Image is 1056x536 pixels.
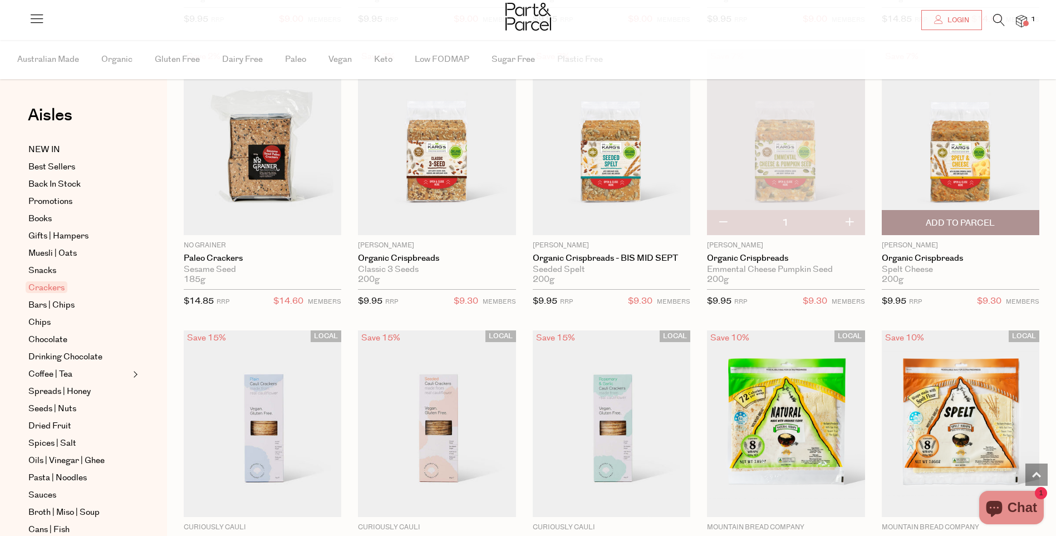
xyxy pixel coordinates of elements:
a: 1 [1016,15,1027,27]
img: Organic Crispbreads [882,49,1039,236]
span: LOCAL [311,330,341,342]
span: Sauces [28,489,56,502]
a: Coffee | Tea [28,368,130,381]
a: Organic Crispbreads - BIS MID SEPT [533,254,690,264]
a: NEW IN [28,143,130,157]
span: $9.30 [977,294,1001,309]
div: Save 15% [358,330,404,345]
a: Gifts | Hampers [28,230,130,243]
button: Add To Parcel [882,210,1039,235]
div: Classic 3 Seeds [358,265,515,275]
span: Dairy Free [222,40,263,79]
span: Paleo [285,40,306,79]
img: Cauli Crackers [184,330,341,517]
a: Muesli | Oats [28,247,130,260]
img: Cauli Crackers [533,330,690,517]
a: Login [921,10,982,30]
small: MEMBERS [1006,298,1039,306]
span: Drinking Chocolate [28,350,102,364]
span: LOCAL [485,330,516,342]
span: $9.30 [454,294,478,309]
a: Spreads | Honey [28,385,130,398]
span: Sugar Free [492,40,535,79]
small: MEMBERS [483,298,516,306]
img: Organic Crispbreads - BIS MID SEPT [533,49,690,236]
span: 185g [184,275,205,285]
a: Sauces [28,489,130,502]
a: Best Sellers [28,160,130,174]
span: $9.95 [707,295,731,307]
small: RRP [734,298,747,306]
span: $9.30 [628,294,652,309]
span: Books [28,212,52,226]
a: Dried Fruit [28,420,130,433]
span: Coffee | Tea [28,368,72,381]
p: [PERSON_NAME] [707,241,865,251]
div: Save 10% [882,330,927,345]
span: Dried Fruit [28,420,71,433]
span: Chocolate [28,333,67,347]
div: Spelt Cheese [882,265,1039,275]
span: NEW IN [28,143,60,157]
a: Seeds | Nuts [28,402,130,416]
a: Promotions [28,195,130,208]
inbox-online-store-chat: Shopify online store chat [976,491,1047,527]
a: Crackers [28,281,130,295]
div: Save 10% [707,330,753,345]
span: Gluten Free [155,40,200,79]
img: Organic Crispbreads [358,49,515,236]
small: RRP [909,298,922,306]
a: Snacks [28,264,130,277]
span: $9.95 [533,295,557,307]
small: RRP [560,298,573,306]
a: Drinking Chocolate [28,350,130,364]
p: [PERSON_NAME] [533,241,690,251]
small: RRP [217,298,229,306]
small: RRP [385,298,398,306]
span: 200g [707,275,729,285]
div: Sesame Seed [184,265,341,275]
small: MEMBERS [657,298,690,306]
img: Paleo Crackers [184,49,341,236]
a: Organic Crispbreads [707,254,865,264]
span: Aisles [28,103,72,128]
p: Curiously Cauli [533,523,690,533]
span: Chips [28,316,51,329]
p: Curiously Cauli [358,523,515,533]
span: 1 [1028,14,1038,25]
span: Best Sellers [28,160,75,174]
span: Seeds | Nuts [28,402,76,416]
span: LOCAL [834,330,865,342]
span: Broth | Miso | Soup [28,506,100,519]
small: MEMBERS [308,298,341,306]
span: Spices | Salt [28,437,76,450]
img: Mountain Bread [707,330,865,517]
span: Plastic Free [557,40,603,79]
span: Vegan [328,40,352,79]
a: Back In Stock [28,178,130,191]
div: Save 15% [533,330,578,345]
p: Curiously Cauli [184,523,341,533]
span: Australian Made [17,40,79,79]
span: Pasta | Noodles [28,471,87,485]
p: Mountain Bread Company [882,523,1039,533]
span: Low FODMAP [415,40,469,79]
span: Keto [374,40,392,79]
a: Broth | Miso | Soup [28,506,130,519]
a: Pasta | Noodles [28,471,130,485]
a: Bars | Chips [28,299,130,312]
small: MEMBERS [832,298,865,306]
div: Emmental Cheese Pumpkin Seed [707,265,865,275]
span: Back In Stock [28,178,81,191]
span: $14.85 [184,295,214,307]
span: Promotions [28,195,72,208]
a: Chips [28,316,130,329]
img: Mountain Bread [882,330,1039,517]
span: Muesli | Oats [28,247,77,260]
span: 200g [533,275,554,285]
span: Gifts | Hampers [28,230,89,243]
p: No Grainer [184,241,341,251]
img: Part&Parcel [505,3,551,31]
a: Organic Crispbreads [882,254,1039,264]
span: 200g [882,275,903,285]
